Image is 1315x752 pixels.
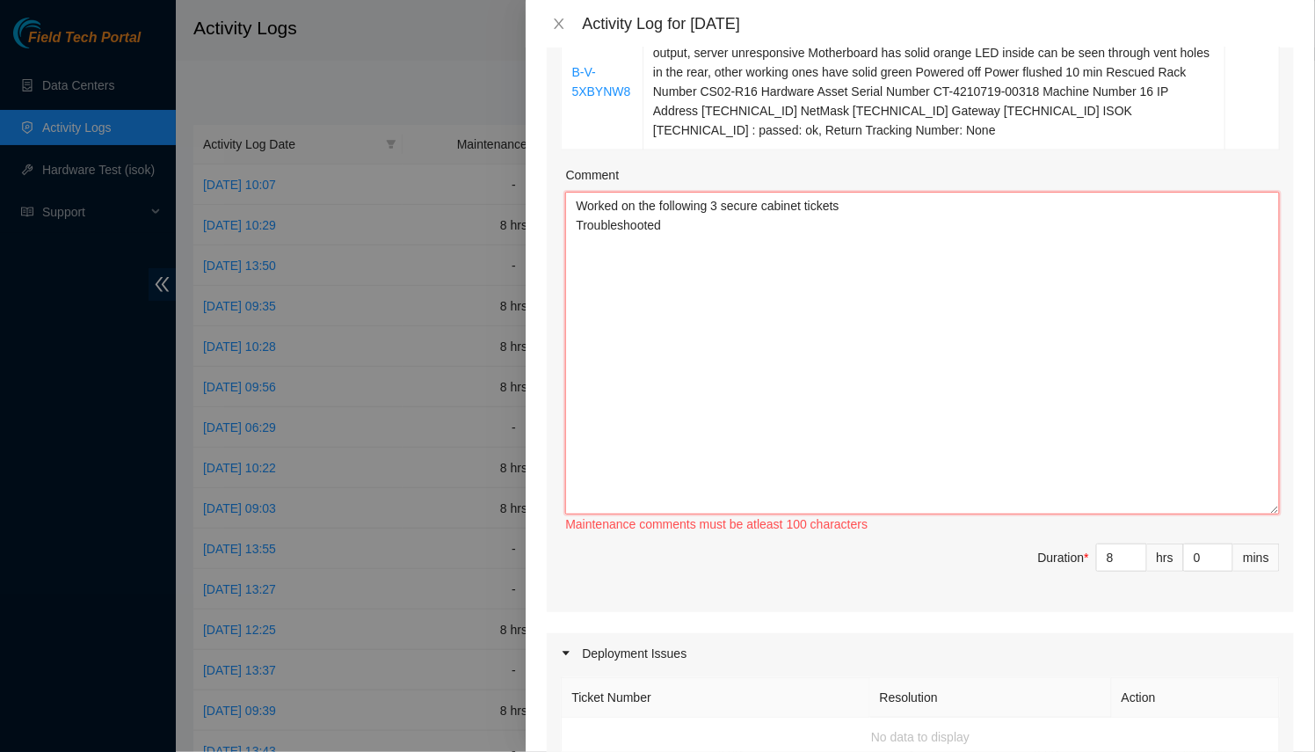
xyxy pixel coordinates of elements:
span: caret-right [561,648,571,659]
label: Comment [565,165,619,185]
td: Resolution: Other, Comment: Spoke with NOCC; safe and unlocked rids Connected to console; no outp... [643,14,1225,150]
span: close [552,17,566,31]
th: Action [1112,678,1280,718]
div: Deployment Issues [547,633,1294,674]
button: Close [547,16,571,33]
th: Ticket Number [562,678,869,718]
div: Activity Log for [DATE] [582,14,1294,33]
div: hrs [1147,544,1184,572]
th: Resolution [870,678,1112,718]
textarea: Comment [565,192,1280,515]
div: Duration [1038,548,1089,567]
a: B-V-5XBYNW8 [571,65,630,99]
div: Maintenance comments must be atleast 100 characters [565,515,1280,534]
div: mins [1233,544,1280,572]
